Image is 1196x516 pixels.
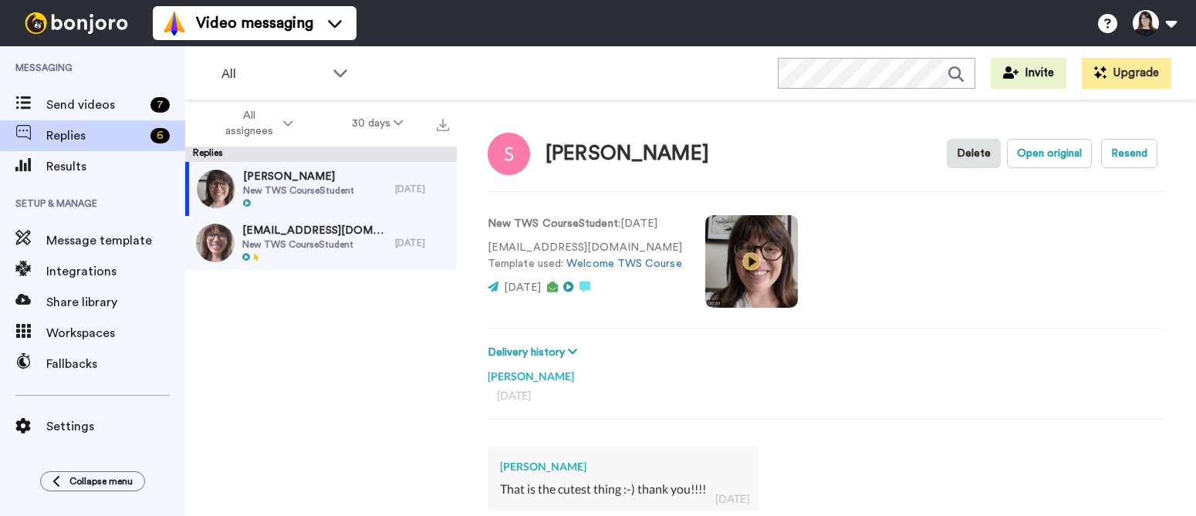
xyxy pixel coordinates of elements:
[185,147,457,162] div: Replies
[46,96,144,114] span: Send videos
[488,133,530,175] img: Image of Shah
[1082,58,1171,89] button: Upgrade
[395,237,449,249] div: [DATE]
[500,481,746,498] div: That is the cutest thing :-) thank you!!!!
[162,11,187,35] img: vm-color.svg
[218,108,280,139] span: All assignees
[437,119,449,131] img: export.svg
[497,388,1156,403] div: [DATE]
[221,65,325,83] span: All
[19,12,134,34] img: bj-logo-header-white.svg
[46,157,185,176] span: Results
[188,102,323,145] button: All assignees
[432,112,454,135] button: Export all results that match these filters now.
[488,218,618,229] strong: New TWS CourseStudent
[566,258,681,269] a: Welcome TWS Course
[196,12,313,34] span: Video messaging
[46,262,185,281] span: Integrations
[323,110,433,137] button: 30 days
[46,293,185,312] span: Share library
[46,417,185,436] span: Settings
[150,128,170,143] div: 6
[46,355,185,373] span: Fallbacks
[150,97,170,113] div: 7
[488,216,682,232] p: : [DATE]
[488,240,682,272] p: [EMAIL_ADDRESS][DOMAIN_NAME] Template used:
[243,184,354,197] span: New TWS CourseStudent
[488,361,1165,384] div: [PERSON_NAME]
[185,162,457,216] a: [PERSON_NAME]New TWS CourseStudent[DATE]
[69,475,133,487] span: Collapse menu
[991,58,1066,89] button: Invite
[46,231,185,250] span: Message template
[488,344,582,361] button: Delivery history
[197,170,235,208] img: e8e5c974-7bfd-498a-856e-2cd21743d9fa-thumb.jpg
[46,324,185,342] span: Workspaces
[185,216,457,270] a: [EMAIL_ADDRESS][DOMAIN_NAME]New TWS CourseStudent[DATE]
[546,143,709,165] div: [PERSON_NAME]
[1101,139,1157,168] button: Resend
[500,459,746,474] div: [PERSON_NAME]
[243,169,354,184] span: [PERSON_NAME]
[40,471,145,491] button: Collapse menu
[196,224,235,262] img: 72402389-aa25-4830-bbf3-a99be62beaab-thumb.jpg
[1007,139,1092,168] button: Open original
[504,282,541,293] span: [DATE]
[947,139,1001,168] button: Delete
[395,183,449,195] div: [DATE]
[46,126,144,145] span: Replies
[242,238,387,251] span: New TWS CourseStudent
[242,223,387,238] span: [EMAIL_ADDRESS][DOMAIN_NAME]
[715,491,749,507] div: [DATE]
